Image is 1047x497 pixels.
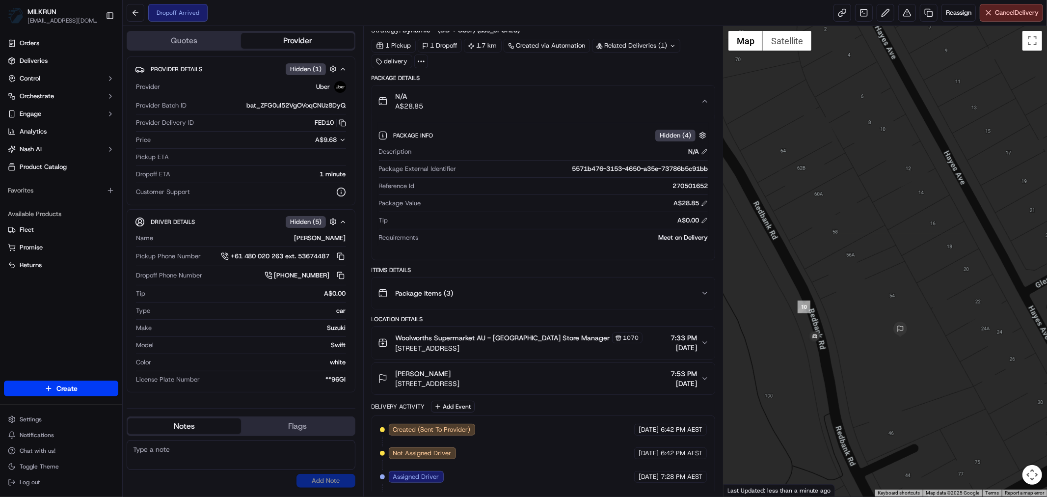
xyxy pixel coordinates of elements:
div: Items Details [372,266,715,274]
span: 6:42 PM AEST [661,449,702,458]
span: Tip [136,289,145,298]
span: Dropoff ETA [136,170,170,179]
div: 1.7 km [464,39,502,53]
span: Description [379,147,412,156]
span: Deliveries [20,56,48,65]
button: Hidden (5) [286,216,339,228]
div: Package Details [372,74,715,82]
span: 7:28 PM AEST [661,472,702,481]
div: Created via Automation [504,39,590,53]
span: Pickup ETA [136,153,169,162]
span: Notifications [20,431,54,439]
span: Reassign [946,8,971,17]
span: Provider Batch ID [136,101,187,110]
span: 7:33 PM [671,333,697,343]
span: Provider Delivery ID [136,118,194,127]
a: Terms (opens in new tab) [985,490,999,496]
a: Promise [8,243,114,252]
div: N/A [688,147,708,156]
button: +61 480 020 263 ext. 53674487 [221,251,346,262]
span: A$28.85 [396,101,424,111]
div: 10 [798,301,810,313]
div: 1 Dropoff [418,39,462,53]
button: Promise [4,240,118,255]
div: 1 minute [174,170,346,179]
button: Chat with us! [4,444,118,458]
button: Toggle fullscreen view [1022,31,1042,51]
button: Create [4,381,118,396]
span: Pickup Phone Number [136,252,201,261]
span: Requirements [379,233,419,242]
button: FED10 [315,118,346,127]
span: Uber [317,83,330,91]
a: Fleet [8,225,114,234]
button: Package Items (3) [372,277,715,309]
span: Log out [20,478,40,486]
button: Show street map [728,31,763,51]
button: Orchestrate [4,88,118,104]
div: [PERSON_NAME] [157,234,346,243]
span: License Plate Number [136,375,200,384]
a: Deliveries [4,53,118,69]
span: Dropoff Phone Number [136,271,202,280]
span: Price [136,136,151,144]
span: Fleet [20,225,34,234]
span: Woolworths Supermarket AU - [GEOGRAPHIC_DATA] Store Manager [396,333,610,343]
span: Toggle Theme [20,463,59,470]
button: CancelDelivery [980,4,1043,22]
span: Map data ©2025 Google [926,490,979,496]
span: Type [136,306,150,315]
span: [DATE] [639,449,659,458]
span: Name [136,234,153,243]
span: Created (Sent To Provider) [393,425,471,434]
button: Driver DetailsHidden (5) [135,214,347,230]
span: Create [56,384,78,393]
button: Quotes [128,33,241,49]
span: Package Items ( 3 ) [396,288,454,298]
div: Swift [158,341,346,350]
div: N/AA$28.85 [372,117,715,260]
button: Reassign [941,4,976,22]
button: Settings [4,413,118,426]
div: 1 Pickup [372,39,416,53]
button: Log out [4,475,118,489]
span: [DATE] [639,425,659,434]
span: Tip [379,216,388,225]
div: A$0.00 [149,289,346,298]
span: Product Catalog [20,163,67,171]
img: Google [726,484,758,497]
div: Delivery Activity [372,403,425,411]
button: Provider [241,33,354,49]
button: Add Event [431,401,475,413]
div: Last Updated: less than a minute ago [724,484,835,497]
a: Product Catalog [4,159,118,175]
button: Hidden (1) [286,63,339,75]
button: N/AA$28.85 [372,85,715,117]
span: Provider [136,83,160,91]
img: uber-new-logo.jpeg [334,81,346,93]
span: A$9.68 [316,136,337,144]
span: Package Info [394,132,435,139]
a: Orders [4,35,118,51]
button: Provider DetailsHidden (1) [135,61,347,77]
span: Control [20,74,40,83]
div: 5571b476-3153-4650-a35e-73786b5c91bb [460,165,708,173]
button: Fleet [4,222,118,238]
span: [STREET_ADDRESS] [396,379,460,388]
div: A$0.00 [677,216,708,225]
a: Returns [8,261,114,270]
a: Open this area in Google Maps (opens a new window) [726,484,758,497]
span: Make [136,324,152,332]
img: MILKRUN [8,8,24,24]
div: Related Deliveries (1) [592,39,680,53]
div: Location Details [372,315,715,323]
button: Toggle Theme [4,460,118,473]
span: [DATE] [671,343,697,353]
span: Not Assigned Driver [393,449,452,458]
button: [PHONE_NUMBER] [265,270,346,281]
span: Hidden ( 1 ) [290,65,322,74]
div: Available Products [4,206,118,222]
button: Hidden (4) [655,129,709,141]
div: Favorites [4,183,118,198]
div: delivery [372,55,412,68]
